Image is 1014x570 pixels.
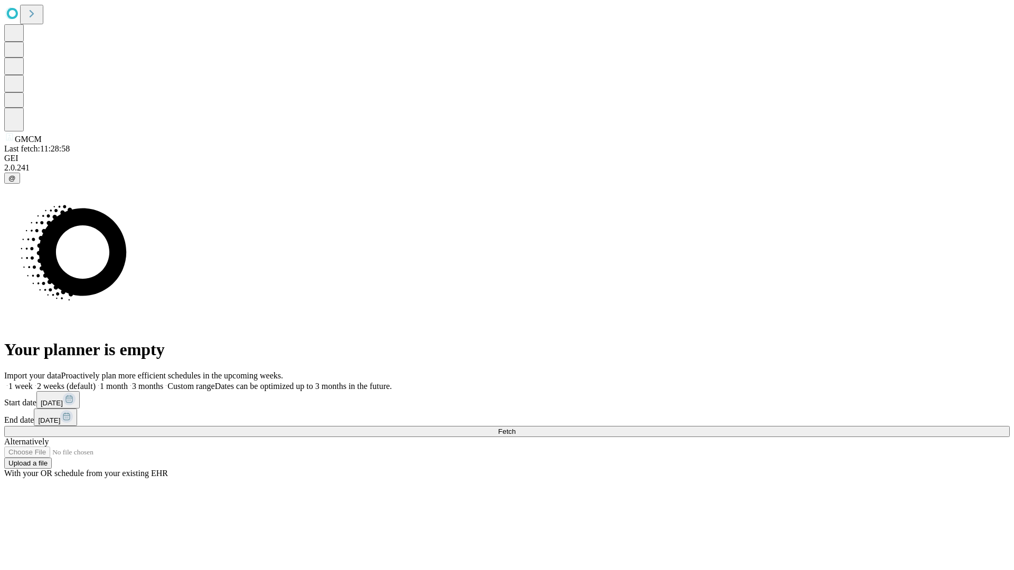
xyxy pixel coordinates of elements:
[8,382,33,391] span: 1 week
[4,458,52,469] button: Upload a file
[132,382,163,391] span: 3 months
[61,371,283,380] span: Proactively plan more efficient schedules in the upcoming weeks.
[4,340,1010,359] h1: Your planner is empty
[36,391,80,408] button: [DATE]
[4,144,70,153] span: Last fetch: 11:28:58
[4,469,168,478] span: With your OR schedule from your existing EHR
[4,391,1010,408] div: Start date
[4,163,1010,173] div: 2.0.241
[4,154,1010,163] div: GEI
[8,174,16,182] span: @
[4,426,1010,437] button: Fetch
[167,382,214,391] span: Custom range
[4,371,61,380] span: Import your data
[4,173,20,184] button: @
[41,399,63,407] span: [DATE]
[215,382,392,391] span: Dates can be optimized up to 3 months in the future.
[34,408,77,426] button: [DATE]
[100,382,128,391] span: 1 month
[4,437,49,446] span: Alternatively
[4,408,1010,426] div: End date
[15,135,42,144] span: GMCM
[498,427,515,435] span: Fetch
[38,416,60,424] span: [DATE]
[37,382,96,391] span: 2 weeks (default)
